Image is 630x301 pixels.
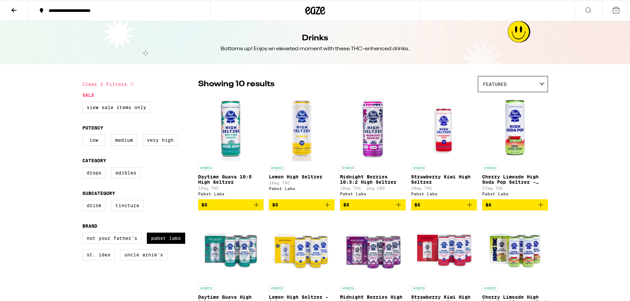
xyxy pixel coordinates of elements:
[411,95,477,162] img: Pabst Labs - Strawberry Kiwi High Seltzer
[82,125,103,131] legend: Potency
[201,202,207,207] span: $5
[198,165,214,171] p: HYBRID
[411,192,477,196] div: Pabst Labs
[269,95,335,162] img: Pabst Labs - Lemon High Seltzer
[82,102,150,113] label: View Sale Items Only
[198,79,274,90] p: Showing 10 results
[269,174,335,179] p: Lemon High Seltzer
[269,186,335,191] div: Pabst Labs
[482,174,548,185] p: Cherry Limeade High Soda Pop Seltzer - 25mg
[272,202,278,207] span: $5
[198,216,264,282] img: Pabst Labs - Daytime Guava High Seltzer - 4-pack
[221,45,410,53] div: Bottoms up! Enjoy an elevated moment with these THC-enhanced drinks.
[198,95,264,162] img: Pabst Labs - Daytime Guava 10:5 High Seltzer
[82,158,106,163] legend: Category
[340,199,406,210] button: Add to bag
[198,95,264,199] a: Open page for Daytime Guava 10:5 High Seltzer from Pabst Labs
[482,216,548,282] img: Pabst Labs - Cherry Limeade High Soda Pop 25mg - 4 Pack
[82,223,97,229] legend: Brand
[82,134,105,146] label: Low
[82,249,115,260] label: St. Ides
[340,192,406,196] div: Pabst Labs
[340,285,356,291] p: HYBRID
[111,200,144,211] label: Tincture
[111,134,137,146] label: Medium
[269,285,285,291] p: HYBRID
[411,285,427,291] p: HYBRID
[482,95,548,162] img: Pabst Labs - Cherry Limeade High Soda Pop Seltzer - 25mg
[269,95,335,199] a: Open page for Lemon High Seltzer from Pabst Labs
[343,202,349,207] span: $5
[198,199,264,210] button: Add to bag
[340,216,406,282] img: Pabst Labs - Midnight Berries High Seltzer - 4-pack
[82,76,136,93] button: Clear 2 filters
[120,249,167,260] label: Uncle Arnie's
[482,192,548,196] div: Pabst Labs
[340,186,406,190] p: 10mg THC: 2mg CBD
[411,165,427,171] p: HYBRID
[482,165,498,171] p: HYBRID
[269,199,335,210] button: Add to bag
[143,134,178,146] label: Very High
[82,191,115,196] legend: Subcategory
[198,285,214,291] p: HYBRID
[482,95,548,199] a: Open page for Cherry Limeade High Soda Pop Seltzer - 25mg from Pabst Labs
[411,95,477,199] a: Open page for Strawberry Kiwi High Seltzer from Pabst Labs
[411,174,477,185] p: Strawberry Kiwi High Seltzer
[411,186,477,190] p: 10mg THC
[111,167,141,178] label: Edibles
[483,82,507,87] span: Featured
[340,95,406,199] a: Open page for Midnight Berries 10:3:2 High Seltzer from Pabst Labs
[82,233,142,244] label: Not Your Father's
[482,285,498,291] p: HYBRID
[82,200,106,211] label: Drink
[411,216,477,282] img: Pabst Labs - Strawberry Kiwi High Seltzer - 4-Pack
[485,202,491,207] span: $6
[269,165,285,171] p: HYBRID
[198,186,264,190] p: 15mg THC
[340,95,406,162] img: Pabst Labs - Midnight Berries 10:3:2 High Seltzer
[482,186,548,190] p: 27mg THC
[302,33,328,44] h1: Drinks
[482,199,548,210] button: Add to bag
[82,167,106,178] label: Drops
[147,233,185,244] label: Pabst Labs
[340,165,356,171] p: HYBRID
[340,174,406,185] p: Midnight Berries 10:3:2 High Seltzer
[269,181,335,185] p: 10mg THC
[269,216,335,282] img: Pabst Labs - Lemon High Seltzer - 4-Pack
[198,192,264,196] div: Pabst Labs
[82,93,94,98] legend: Sale
[198,174,264,185] p: Daytime Guava 10:5 High Seltzer
[411,199,477,210] button: Add to bag
[414,202,420,207] span: $5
